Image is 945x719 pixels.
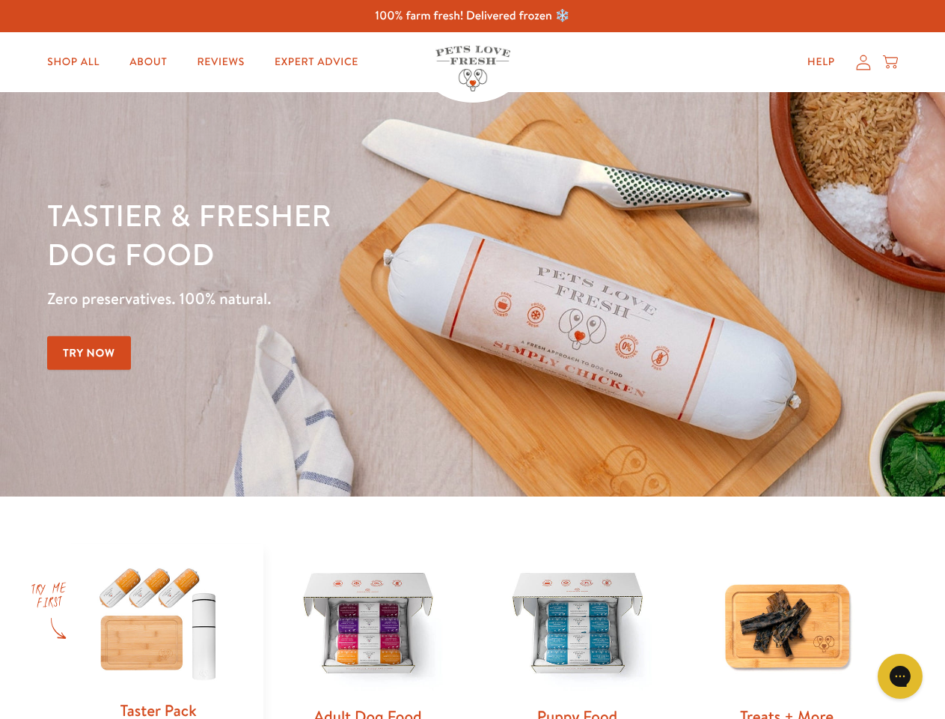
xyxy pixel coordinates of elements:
[47,336,131,370] a: Try Now
[870,649,930,704] iframe: Gorgias live chat messenger
[47,195,614,273] h1: Tastier & fresher dog food
[795,47,847,77] a: Help
[435,46,510,91] img: Pets Love Fresh
[35,47,111,77] a: Shop All
[47,285,614,312] p: Zero preservatives. 100% natural.
[263,47,370,77] a: Expert Advice
[117,47,179,77] a: About
[185,47,256,77] a: Reviews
